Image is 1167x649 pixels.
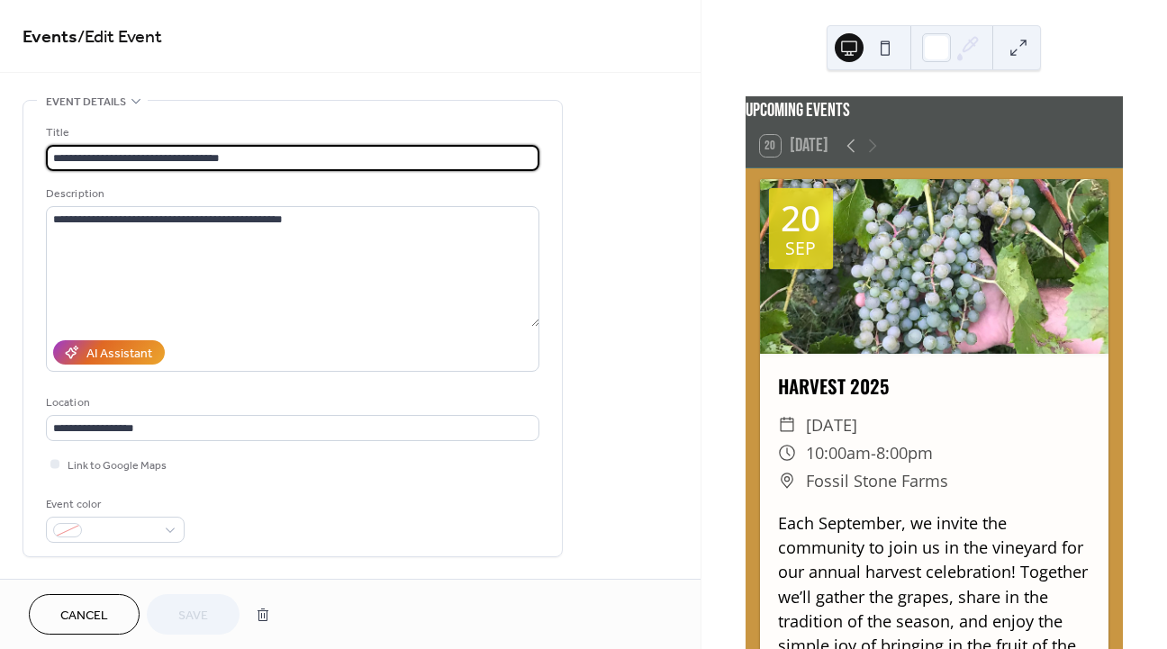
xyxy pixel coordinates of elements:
span: 10:00am [806,439,871,467]
span: Link to Google Maps [68,456,167,475]
div: Event color [46,495,181,514]
div: ​ [778,467,797,495]
div: Title [46,123,536,142]
span: Cancel [60,607,108,626]
button: AI Assistant [53,340,165,365]
div: 20 [781,200,820,235]
div: ​ [778,411,797,439]
div: AI Assistant [86,345,152,364]
span: [DATE] [806,411,857,439]
div: Description [46,185,536,203]
button: Cancel [29,594,140,635]
a: Events [23,20,77,55]
div: Upcoming events [746,96,1123,124]
span: Fossil Stone Farms [806,467,948,495]
span: Event details [46,93,126,112]
div: Location [46,393,536,412]
div: Sep [785,239,816,257]
span: / Edit Event [77,20,162,55]
span: 8:00pm [876,439,933,467]
div: ​ [778,439,797,467]
span: - [871,439,876,467]
div: HARVEST 2025 [760,372,1108,400]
